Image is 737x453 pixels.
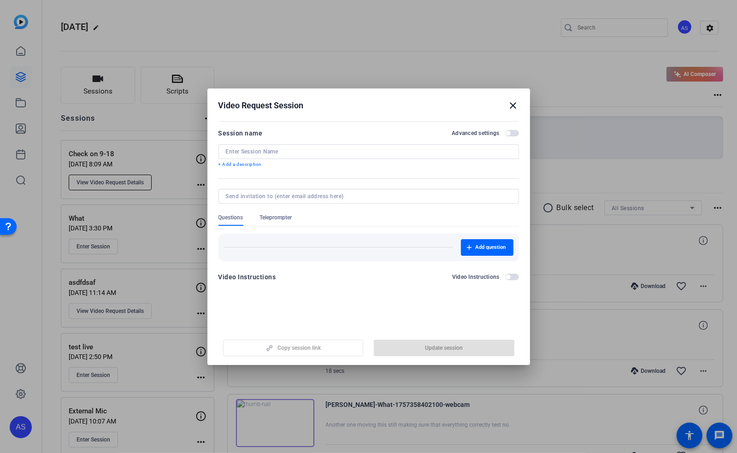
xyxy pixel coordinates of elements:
[218,100,519,111] div: Video Request Session
[218,214,243,221] span: Questions
[226,148,512,155] input: Enter Session Name
[218,161,519,168] p: + Add a description
[218,128,263,139] div: Session name
[260,214,292,221] span: Teleprompter
[461,239,513,256] button: Add question
[452,273,500,281] h2: Video Instructions
[508,100,519,111] mat-icon: close
[476,244,506,251] span: Add question
[452,129,499,137] h2: Advanced settings
[218,271,276,282] div: Video Instructions
[226,193,508,200] input: Send invitation to (enter email address here)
